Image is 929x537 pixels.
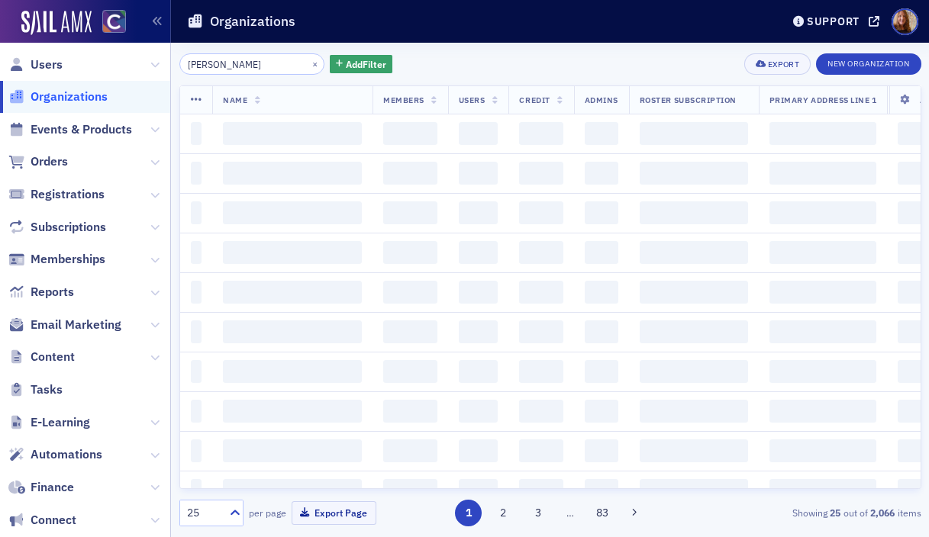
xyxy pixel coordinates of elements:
[519,95,550,105] span: Credit
[585,95,618,105] span: Admins
[769,479,877,502] span: ‌
[31,153,68,170] span: Orders
[223,241,362,264] span: ‌
[346,57,386,71] span: Add Filter
[585,201,618,224] span: ‌
[459,400,498,423] span: ‌
[769,241,877,264] span: ‌
[459,95,485,105] span: Users
[524,500,551,526] button: 3
[31,88,108,105] span: Organizations
[8,446,102,463] a: Automations
[223,122,362,145] span: ‌
[31,251,105,268] span: Memberships
[383,241,437,264] span: ‌
[8,88,108,105] a: Organizations
[640,241,748,264] span: ‌
[191,281,202,304] span: ‌
[640,162,748,185] span: ‌
[31,381,63,398] span: Tasks
[191,162,202,185] span: ‌
[868,506,898,519] strong: 2,066
[383,201,437,224] span: ‌
[223,439,362,462] span: ‌
[8,512,76,529] a: Connect
[223,95,247,105] span: Name
[685,506,921,519] div: Showing out of items
[519,360,563,383] span: ‌
[519,439,563,462] span: ‌
[191,201,202,224] span: ‌
[191,439,202,462] span: ‌
[8,186,105,203] a: Registrations
[640,281,748,304] span: ‌
[223,162,362,185] span: ‌
[8,251,105,268] a: Memberships
[585,479,618,502] span: ‌
[223,320,362,343] span: ‌
[179,53,325,75] input: Search…
[31,219,106,236] span: Subscriptions
[816,56,921,69] a: New Organization
[640,201,748,224] span: ‌
[308,56,322,70] button: ×
[383,400,437,423] span: ‌
[640,479,748,502] span: ‌
[292,501,376,525] button: Export Page
[459,122,498,145] span: ‌
[8,381,63,398] a: Tasks
[459,320,498,343] span: ‌
[585,122,618,145] span: ‌
[383,320,437,343] span: ‌
[8,121,132,138] a: Events & Products
[191,360,202,383] span: ‌
[383,162,437,185] span: ‌
[383,95,424,105] span: Members
[459,162,498,185] span: ‌
[519,201,563,224] span: ‌
[31,186,105,203] span: Registrations
[8,56,63,73] a: Users
[585,360,618,383] span: ‌
[383,281,437,304] span: ‌
[519,400,563,423] span: ‌
[223,201,362,224] span: ‌
[8,284,74,301] a: Reports
[640,360,748,383] span: ‌
[769,162,877,185] span: ‌
[640,320,748,343] span: ‌
[769,439,877,462] span: ‌
[519,479,563,502] span: ‌
[769,360,877,383] span: ‌
[519,162,563,185] span: ‌
[807,14,860,28] div: Support
[8,219,106,236] a: Subscriptions
[769,281,877,304] span: ‌
[769,122,877,145] span: ‌
[560,506,581,519] span: …
[223,400,362,423] span: ‌
[519,122,563,145] span: ‌
[191,400,202,423] span: ‌
[459,360,498,383] span: ‌
[519,241,563,264] span: ‌
[330,55,392,74] button: AddFilter
[585,241,618,264] span: ‌
[31,121,132,138] span: Events & Products
[383,479,437,502] span: ‌
[640,439,748,462] span: ‌
[769,320,877,343] span: ‌
[31,479,74,496] span: Finance
[519,281,563,304] span: ‌
[8,479,74,496] a: Finance
[223,281,362,304] span: ‌
[31,56,63,73] span: Users
[589,500,615,526] button: 83
[249,506,286,519] label: per page
[21,11,92,35] img: SailAMX
[519,320,563,343] span: ‌
[223,479,362,502] span: ‌
[31,512,76,529] span: Connect
[8,153,68,170] a: Orders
